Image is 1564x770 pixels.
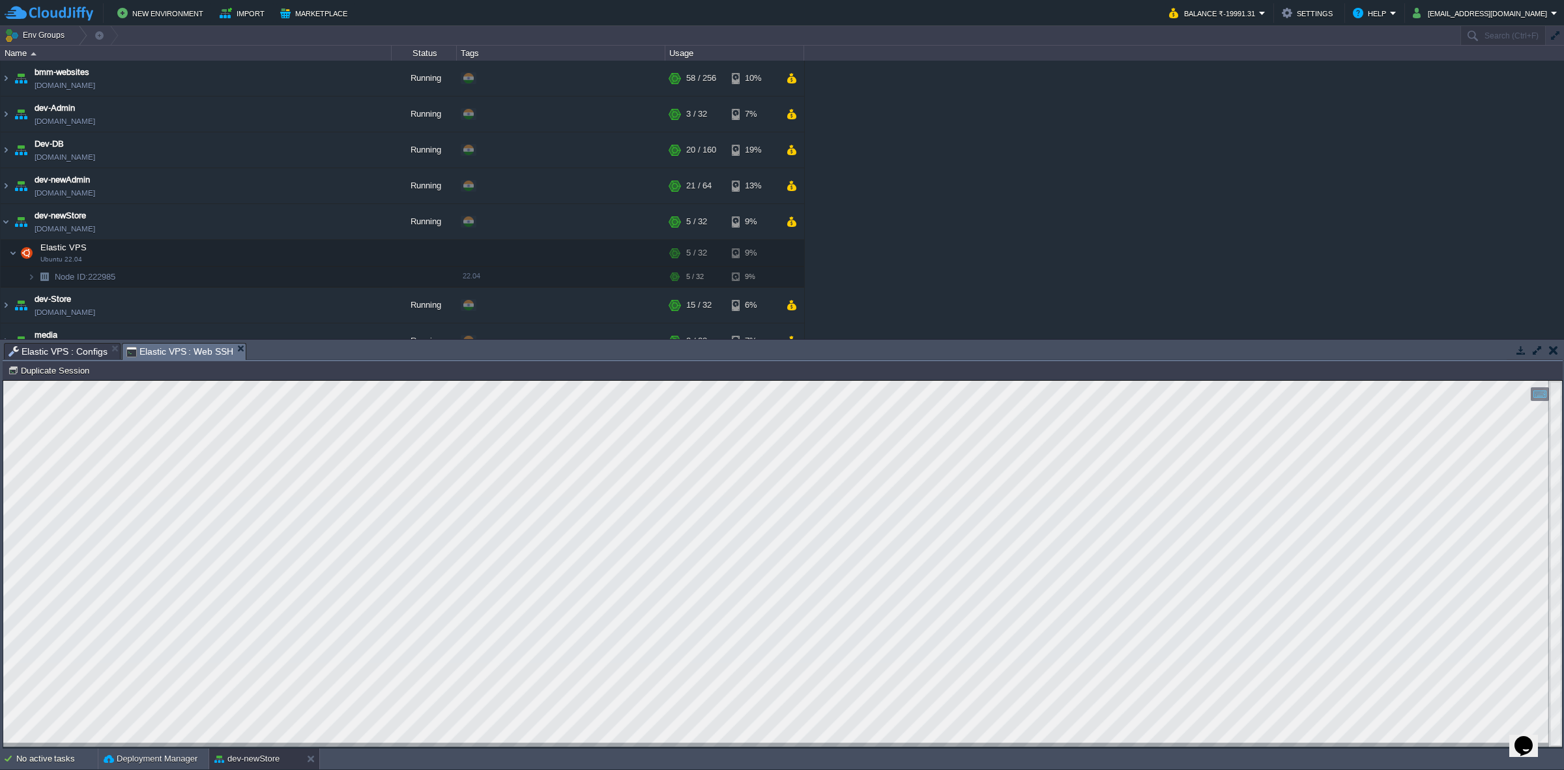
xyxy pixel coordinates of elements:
div: 7% [732,96,774,132]
div: 9% [732,240,774,266]
img: AMDAwAAAACH5BAEAAAAALAAAAAABAAEAAAICRAEAOw== [1,204,11,239]
div: 20 / 160 [686,132,716,168]
div: Running [392,96,457,132]
div: 13% [732,168,774,203]
button: dev-newStore [214,752,280,765]
span: [DOMAIN_NAME] [35,115,95,128]
div: 21 / 64 [686,168,712,203]
div: Usage [666,46,804,61]
div: 15 / 32 [686,288,712,323]
a: dev-Admin [35,102,75,115]
span: Elastic VPS [39,242,89,253]
span: Elastic VPS : Web SSH [126,344,234,360]
div: 2 / 28 [686,323,707,359]
button: Import [220,5,268,21]
img: AMDAwAAAACH5BAEAAAAALAAAAAABAAEAAAICRAEAOw== [31,52,36,55]
img: AMDAwAAAACH5BAEAAAAALAAAAAABAAEAAAICRAEAOw== [9,240,17,266]
img: AMDAwAAAACH5BAEAAAAALAAAAAABAAEAAAICRAEAOw== [18,240,36,266]
img: AMDAwAAAACH5BAEAAAAALAAAAAABAAEAAAICRAEAOw== [1,96,11,132]
img: AMDAwAAAACH5BAEAAAAALAAAAAABAAEAAAICRAEAOw== [12,132,30,168]
div: Running [392,204,457,239]
span: [DOMAIN_NAME] [35,151,95,164]
button: Deployment Manager [104,752,197,765]
img: AMDAwAAAACH5BAEAAAAALAAAAAABAAEAAAICRAEAOw== [1,168,11,203]
div: 9% [732,267,774,287]
img: AMDAwAAAACH5BAEAAAAALAAAAAABAAEAAAICRAEAOw== [12,323,30,359]
img: AMDAwAAAACH5BAEAAAAALAAAAAABAAEAAAICRAEAOw== [12,61,30,96]
span: 222985 [53,271,117,282]
a: dev-Store [35,293,71,306]
img: AMDAwAAAACH5BAEAAAAALAAAAAABAAEAAAICRAEAOw== [12,288,30,323]
div: 10% [732,61,774,96]
div: Name [1,46,391,61]
a: Elastic VPSUbuntu 22.04 [39,243,89,252]
img: AMDAwAAAACH5BAEAAAAALAAAAAABAAEAAAICRAEAOw== [1,61,11,96]
span: [DOMAIN_NAME] [35,186,95,200]
img: AMDAwAAAACH5BAEAAAAALAAAAAABAAEAAAICRAEAOw== [1,288,11,323]
button: Balance ₹-19991.31 [1169,5,1259,21]
div: Tags [457,46,665,61]
img: AMDAwAAAACH5BAEAAAAALAAAAAABAAEAAAICRAEAOw== [1,323,11,359]
div: Status [392,46,456,61]
a: dev-newAdmin [35,173,90,186]
a: bmm-websites [35,66,89,79]
div: 58 / 256 [686,61,716,96]
div: Running [392,288,457,323]
div: Running [392,61,457,96]
img: AMDAwAAAACH5BAEAAAAALAAAAAABAAEAAAICRAEAOw== [12,168,30,203]
div: No active tasks [16,748,98,769]
a: Dev-DB [35,138,64,151]
a: Node ID:222985 [53,271,117,282]
span: [DOMAIN_NAME] [35,79,95,92]
div: 9% [732,204,774,239]
div: 6% [732,288,774,323]
div: 5 / 32 [686,267,704,287]
span: Node ID: [55,272,88,282]
img: CloudJiffy [5,5,93,22]
button: Marketplace [280,5,351,21]
div: 3 / 32 [686,96,707,132]
iframe: chat widget [1509,718,1551,757]
img: AMDAwAAAACH5BAEAAAAALAAAAAABAAEAAAICRAEAOw== [27,267,35,287]
span: [DOMAIN_NAME] [35,222,95,235]
button: [EMAIL_ADDRESS][DOMAIN_NAME] [1413,5,1551,21]
span: Ubuntu 22.04 [40,256,82,263]
div: Running [392,132,457,168]
span: 22.04 [463,272,480,280]
div: Running [392,168,457,203]
span: [DOMAIN_NAME] [35,306,95,319]
div: 5 / 32 [686,204,707,239]
button: Env Groups [5,26,69,44]
a: dev-newStore [35,209,86,222]
div: Running [392,323,457,359]
button: Settings [1282,5,1337,21]
img: AMDAwAAAACH5BAEAAAAALAAAAAABAAEAAAICRAEAOw== [12,96,30,132]
a: media [35,329,57,342]
img: AMDAwAAAACH5BAEAAAAALAAAAAABAAEAAAICRAEAOw== [35,267,53,287]
button: Duplicate Session [8,364,93,376]
div: 19% [732,132,774,168]
button: Help [1353,5,1390,21]
div: 7% [732,323,774,359]
div: 5 / 32 [686,240,707,266]
button: New Environment [117,5,207,21]
img: AMDAwAAAACH5BAEAAAAALAAAAAABAAEAAAICRAEAOw== [1,132,11,168]
img: AMDAwAAAACH5BAEAAAAALAAAAAABAAEAAAICRAEAOw== [12,204,30,239]
span: Elastic VPS : Configs [8,344,108,359]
